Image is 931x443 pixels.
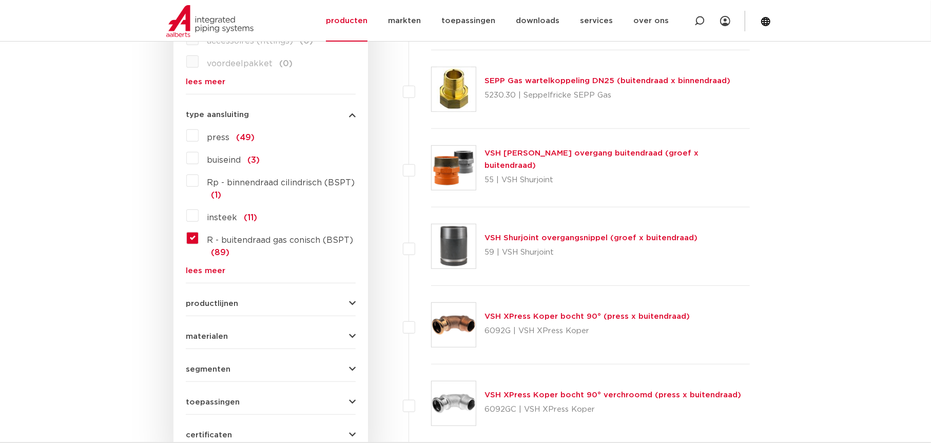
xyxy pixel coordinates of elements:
[186,111,356,119] button: type aansluiting
[432,67,476,111] img: Thumbnail for SEPP Gas wartelkoppeling DN25 (buitendraad x binnendraad)
[432,224,476,268] img: Thumbnail for VSH Shurjoint overgangsnippel (groef x buitendraad)
[207,156,241,164] span: buiseind
[484,234,697,242] a: VSH Shurjoint overgangsnippel (groef x buitendraad)
[186,365,356,373] button: segmenten
[186,431,356,439] button: certificaten
[186,333,356,340] button: materialen
[207,179,355,187] span: Rp - binnendraad cilindrisch (BSPT)
[186,398,356,406] button: toepassingen
[186,111,249,119] span: type aansluiting
[186,78,356,86] a: lees meer
[432,303,476,347] img: Thumbnail for VSH XPress Koper bocht 90° (press x buitendraad)
[484,149,699,169] a: VSH [PERSON_NAME] overgang buitendraad (groef x buitendraad)
[186,300,356,307] button: productlijnen
[484,244,697,261] p: 59 | VSH Shurjoint
[484,401,741,418] p: 6092GC | VSH XPress Koper
[207,60,273,68] span: voordeelpakket
[186,431,232,439] span: certificaten
[186,365,230,373] span: segmenten
[186,267,356,275] a: lees meer
[484,313,690,320] a: VSH XPress Koper bocht 90° (press x buitendraad)
[247,156,260,164] span: (3)
[207,214,237,222] span: insteek
[484,391,741,399] a: VSH XPress Koper bocht 90° verchroomd (press x buitendraad)
[484,323,690,339] p: 6092G | VSH XPress Koper
[432,381,476,426] img: Thumbnail for VSH XPress Koper bocht 90° verchroomd (press x buitendraad)
[186,398,240,406] span: toepassingen
[484,87,730,104] p: 5230.30 | Seppelfricke SEPP Gas
[186,300,238,307] span: productlijnen
[484,172,750,188] p: 55 | VSH Shurjoint
[186,333,228,340] span: materialen
[207,133,229,142] span: press
[236,133,255,142] span: (49)
[279,60,293,68] span: (0)
[211,191,221,199] span: (1)
[432,146,476,190] img: Thumbnail for VSH Shurjoint overgang buitendraad (groef x buitendraad)
[244,214,257,222] span: (11)
[211,248,229,257] span: (89)
[207,236,353,244] span: R - buitendraad gas conisch (BSPT)
[484,77,730,85] a: SEPP Gas wartelkoppeling DN25 (buitendraad x binnendraad)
